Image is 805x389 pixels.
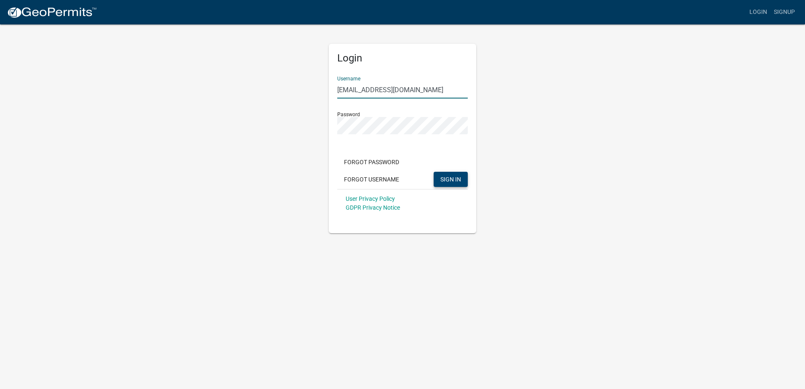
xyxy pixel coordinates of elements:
[337,52,468,64] h5: Login
[337,155,406,170] button: Forgot Password
[434,172,468,187] button: SIGN IN
[746,4,770,20] a: Login
[770,4,798,20] a: Signup
[346,204,400,211] a: GDPR Privacy Notice
[346,195,395,202] a: User Privacy Policy
[337,172,406,187] button: Forgot Username
[440,176,461,182] span: SIGN IN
